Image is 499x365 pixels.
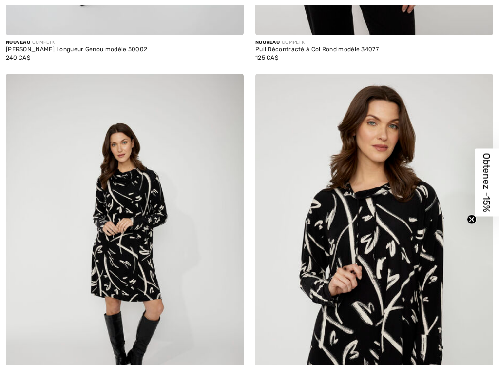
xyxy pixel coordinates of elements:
button: Close teaser [467,215,477,224]
span: Nouveau [255,40,280,45]
span: 125 CA$ [255,54,278,61]
div: Pull Décontracté à Col Rond modèle 34077 [255,46,493,53]
div: Obtenez -15%Close teaser [475,149,499,217]
div: COMPLI K [6,39,244,46]
div: COMPLI K [255,39,493,46]
div: [PERSON_NAME] Longueur Genou modèle 50002 [6,46,244,53]
span: Nouveau [6,40,30,45]
span: 240 CA$ [6,54,30,61]
iframe: Ouvre un widget dans lequel vous pouvez chatter avec l’un de nos agents [466,294,489,319]
span: Obtenez -15% [481,153,493,212]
